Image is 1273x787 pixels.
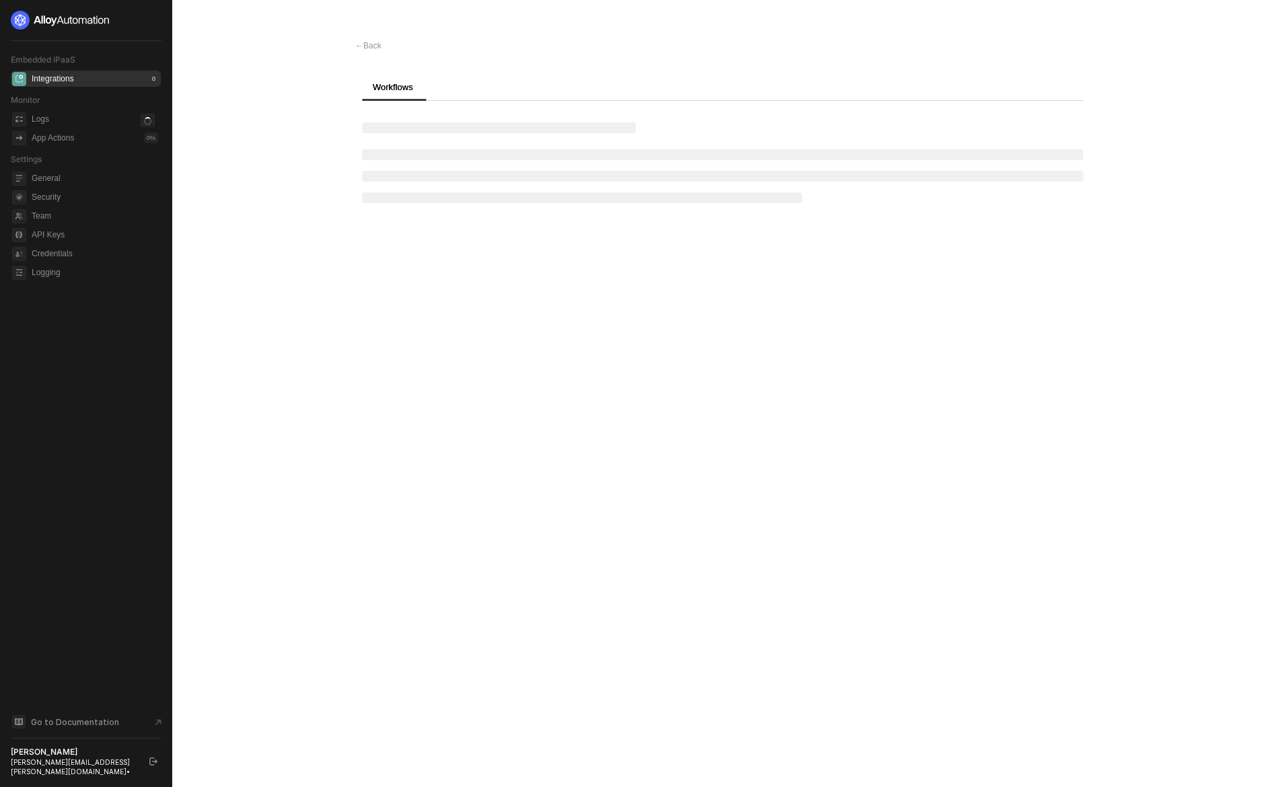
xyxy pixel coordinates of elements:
[355,40,381,52] div: Back
[11,757,137,776] div: [PERSON_NAME][EMAIL_ADDRESS][PERSON_NAME][DOMAIN_NAME] •
[11,11,161,30] a: logo
[12,228,26,242] span: api-key
[32,133,74,144] div: App Actions
[31,716,119,728] span: Go to Documentation
[11,54,75,65] span: Embedded iPaaS
[11,747,137,757] div: [PERSON_NAME]
[12,266,26,280] span: logging
[141,114,155,128] span: icon-loader
[12,247,26,261] span: credentials
[32,208,158,224] span: Team
[373,82,413,92] span: Workflows
[11,714,161,730] a: Knowledge Base
[12,131,26,145] span: icon-app-actions
[32,264,158,280] span: Logging
[144,133,158,143] div: 0 %
[32,114,49,125] div: Logs
[12,715,26,728] span: documentation
[149,73,158,84] div: 0
[149,757,157,765] span: logout
[12,172,26,186] span: general
[32,227,158,243] span: API Keys
[12,112,26,126] span: icon-logs
[11,11,110,30] img: logo
[11,154,42,164] span: Settings
[12,190,26,204] span: security
[151,716,165,729] span: document-arrow
[32,73,74,85] div: Integrations
[32,170,158,186] span: General
[12,72,26,86] span: integrations
[32,189,158,205] span: Security
[11,95,40,105] span: Monitor
[12,209,26,223] span: team
[32,246,158,262] span: Credentials
[355,41,363,50] span: ←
